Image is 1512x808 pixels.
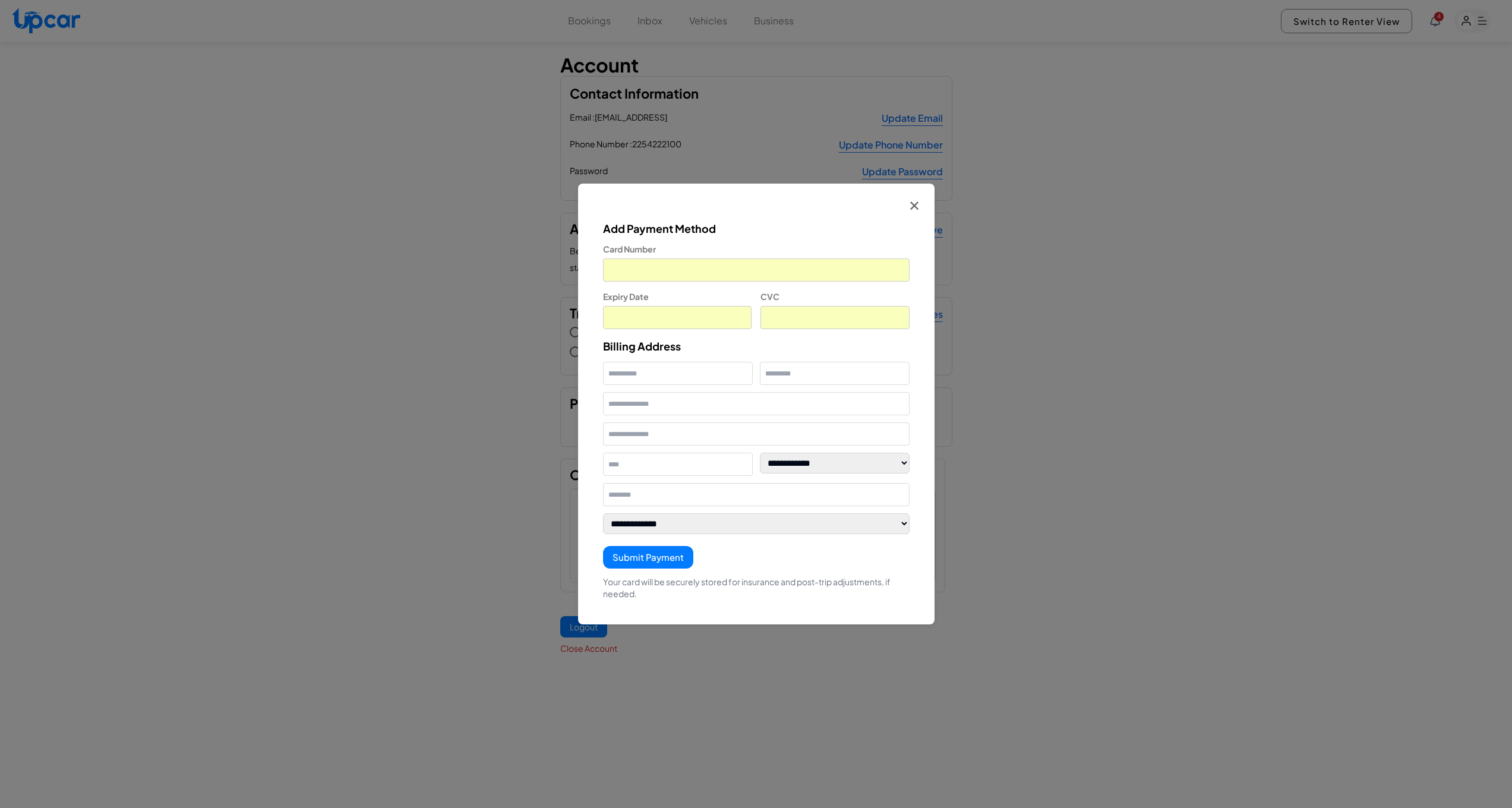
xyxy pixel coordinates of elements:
[760,291,910,303] label: CVC
[610,265,903,275] iframe: Secure card number input frame
[904,193,925,217] button: ✕
[603,243,910,255] label: Card Number
[603,338,910,355] h2: Billing Address
[603,291,752,303] label: Expiry Date
[603,546,693,569] button: Submit Payment
[767,313,903,323] iframe: Secure CVC input frame
[603,220,910,237] h2: Add Payment Method
[610,313,746,323] iframe: Secure expiration date input frame
[603,576,910,599] p: Your card will be securely stored for insurance and post-trip adjustments, if needed.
